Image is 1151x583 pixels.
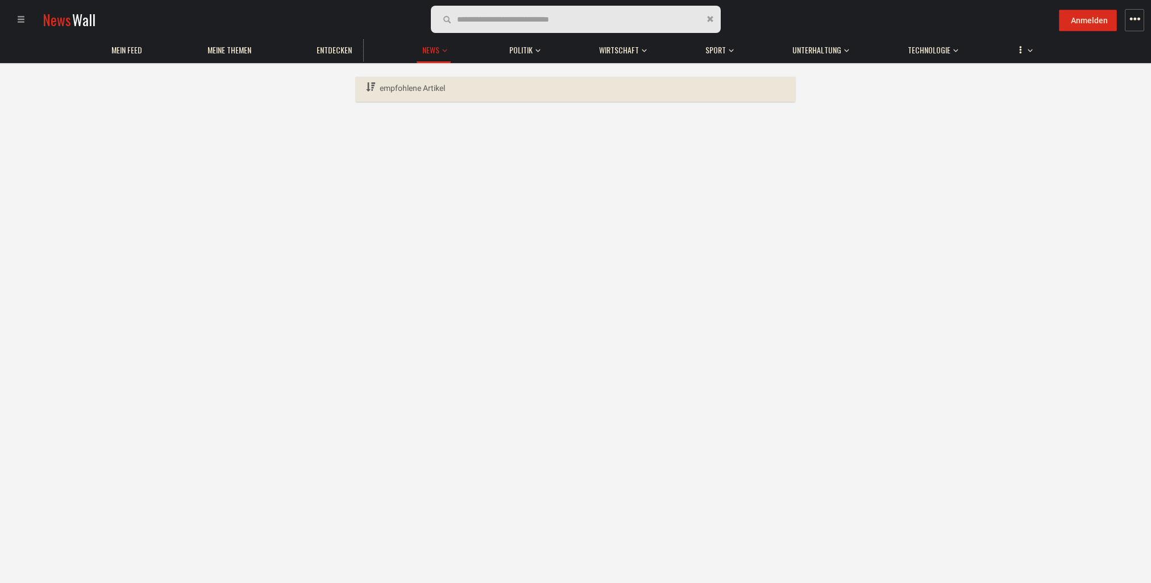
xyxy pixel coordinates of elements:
[111,45,142,55] span: Mein Feed
[792,45,841,55] span: Unterhaltung
[1071,16,1108,25] span: Anmelden
[380,84,445,93] span: empfohlene Artikel
[593,39,645,61] a: Wirtschaft
[43,9,71,30] span: News
[902,39,956,61] a: Technologie
[908,45,950,55] span: Technologie
[902,34,958,61] button: Technologie
[317,45,352,55] span: Entdecken
[417,39,445,61] a: News
[72,9,95,30] span: Wall
[700,34,734,61] button: Sport
[705,45,726,55] span: Sport
[599,45,639,55] span: Wirtschaft
[504,34,541,61] button: Politik
[1059,10,1117,31] button: Anmelden
[417,34,451,63] button: News
[364,77,447,100] a: empfohlene Artikel
[509,45,533,55] span: Politik
[207,45,251,55] span: Meine Themen
[700,39,732,61] a: Sport
[422,45,439,55] span: News
[787,34,849,61] button: Unterhaltung
[504,39,538,61] a: Politik
[43,9,95,30] a: NewsWall
[593,34,647,61] button: Wirtschaft
[787,39,847,61] a: Unterhaltung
